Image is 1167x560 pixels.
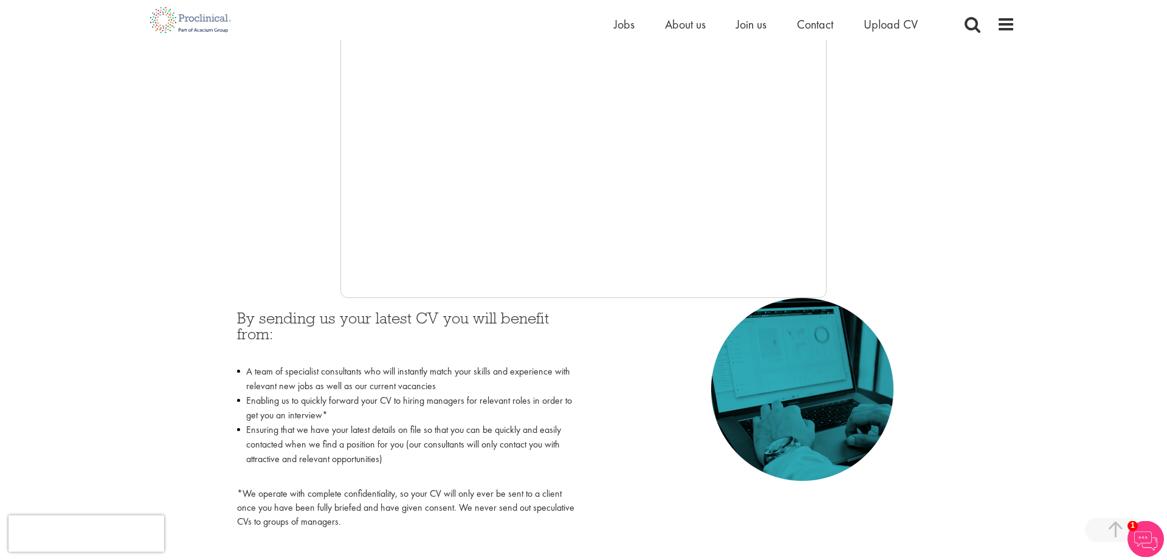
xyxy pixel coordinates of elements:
img: Chatbot [1127,520,1164,557]
a: Join us [736,16,766,32]
a: Upload CV [864,16,918,32]
h3: By sending us your latest CV you will benefit from: [237,310,574,358]
a: Contact [797,16,833,32]
li: Enabling us to quickly forward your CV to hiring managers for relevant roles in order to get you ... [237,393,574,423]
iframe: reCAPTCHA [9,515,164,551]
li: Ensuring that we have your latest details on file so that you can be quickly and easily contacted... [237,423,574,481]
li: A team of specialist consultants who will instantly match your skills and experience with relevan... [237,364,574,393]
a: About us [665,16,706,32]
span: 1 [1127,520,1138,531]
a: Jobs [614,16,635,32]
p: *We operate with complete confidentiality, so your CV will only ever be sent to a client once you... [237,487,574,529]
